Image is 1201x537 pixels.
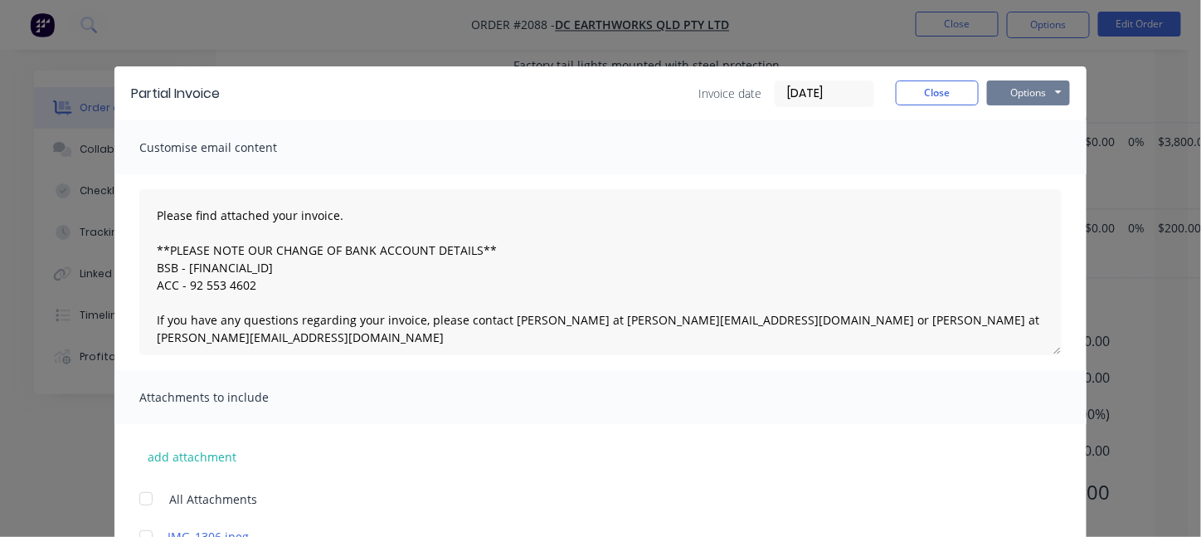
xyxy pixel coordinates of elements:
[896,81,979,105] button: Close
[139,189,1062,355] textarea: Please find attached your invoice. **PLEASE NOTE OUR CHANGE OF BANK ACCOUNT DETAILS** BSB - [FINA...
[131,84,220,104] div: Partial Invoice
[169,491,257,508] span: All Attachments
[698,85,761,102] span: Invoice date
[139,386,322,409] span: Attachments to include
[139,444,245,469] button: add attachment
[139,136,322,159] span: Customise email content
[987,81,1070,105] button: Options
